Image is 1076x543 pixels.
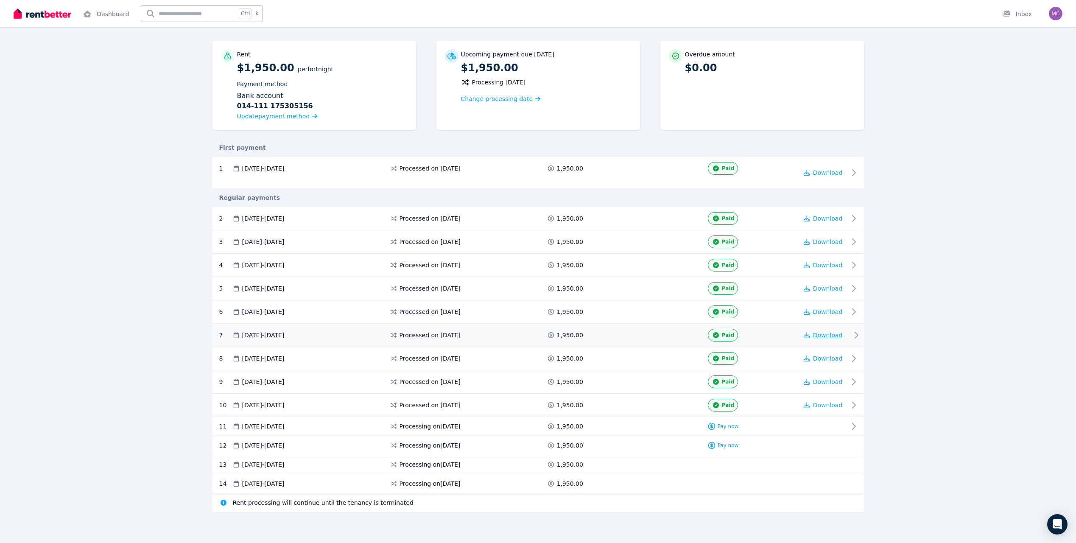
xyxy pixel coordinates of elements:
[242,308,285,316] span: [DATE] - [DATE]
[557,354,583,363] span: 1,950.00
[813,355,843,362] span: Download
[813,308,843,315] span: Download
[718,423,739,430] span: Pay now
[219,352,232,365] div: 8
[400,238,461,246] span: Processed on [DATE]
[400,261,461,269] span: Processed on [DATE]
[242,261,285,269] span: [DATE] - [DATE]
[242,422,285,431] span: [DATE] - [DATE]
[400,308,461,316] span: Processed on [DATE]
[813,262,843,269] span: Download
[722,238,734,245] span: Paid
[219,259,232,271] div: 4
[461,95,541,103] a: Change processing date
[212,143,864,152] div: First payment
[242,284,285,293] span: [DATE] - [DATE]
[722,165,734,172] span: Paid
[804,378,843,386] button: Download
[722,215,734,222] span: Paid
[813,378,843,385] span: Download
[722,285,734,292] span: Paid
[557,331,583,339] span: 1,950.00
[813,402,843,409] span: Download
[557,378,583,386] span: 1,950.00
[804,354,843,363] button: Download
[813,215,843,222] span: Download
[722,402,734,409] span: Paid
[400,422,461,431] span: Processing on [DATE]
[219,212,232,225] div: 2
[557,460,583,469] span: 1,950.00
[722,262,734,269] span: Paid
[557,422,583,431] span: 1,950.00
[212,193,864,202] div: Regular payments
[685,61,855,75] p: $0.00
[400,284,461,293] span: Processed on [DATE]
[461,61,632,75] p: $1,950.00
[237,101,313,111] b: 014-111 175305156
[255,10,258,17] span: k
[219,235,232,248] div: 3
[804,214,843,223] button: Download
[804,308,843,316] button: Download
[14,7,71,20] img: RentBetter
[219,329,232,341] div: 7
[242,214,285,223] span: [DATE] - [DATE]
[219,282,232,295] div: 5
[400,401,461,409] span: Processed on [DATE]
[472,78,526,87] span: Processing [DATE]
[242,354,285,363] span: [DATE] - [DATE]
[557,479,583,488] span: 1,950.00
[242,164,285,173] span: [DATE] - [DATE]
[813,169,843,176] span: Download
[813,285,843,292] span: Download
[400,378,461,386] span: Processed on [DATE]
[219,460,232,469] div: 13
[242,460,285,469] span: [DATE] - [DATE]
[400,479,461,488] span: Processing on [DATE]
[239,8,252,19] span: Ctrl
[557,401,583,409] span: 1,950.00
[557,238,583,246] span: 1,950.00
[1047,514,1068,535] div: Open Intercom Messenger
[400,441,461,450] span: Processing on [DATE]
[242,238,285,246] span: [DATE] - [DATE]
[722,308,734,315] span: Paid
[804,238,843,246] button: Download
[219,164,232,173] div: 1
[237,50,251,59] p: Rent
[237,61,408,121] p: $1,950.00
[237,113,310,120] span: Update payment method
[718,442,739,449] span: Pay now
[557,261,583,269] span: 1,950.00
[461,95,533,103] span: Change processing date
[400,460,461,469] span: Processing on [DATE]
[804,331,843,339] button: Download
[722,378,734,385] span: Paid
[298,66,333,73] span: per Fortnight
[804,401,843,409] button: Download
[219,375,232,388] div: 9
[219,479,232,488] div: 14
[722,332,734,339] span: Paid
[557,441,583,450] span: 1,950.00
[242,479,285,488] span: [DATE] - [DATE]
[813,332,843,339] span: Download
[557,284,583,293] span: 1,950.00
[804,284,843,293] button: Download
[804,168,843,177] button: Download
[400,214,461,223] span: Processed on [DATE]
[1002,10,1032,18] div: Inbox
[557,308,583,316] span: 1,950.00
[813,238,843,245] span: Download
[237,91,408,111] div: Bank account
[242,401,285,409] span: [DATE] - [DATE]
[461,50,554,59] p: Upcoming payment due [DATE]
[400,331,461,339] span: Processed on [DATE]
[400,164,461,173] span: Processed on [DATE]
[722,355,734,362] span: Paid
[1049,7,1062,20] img: Shane McNeill
[219,422,232,431] div: 11
[400,354,461,363] span: Processed on [DATE]
[557,164,583,173] span: 1,950.00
